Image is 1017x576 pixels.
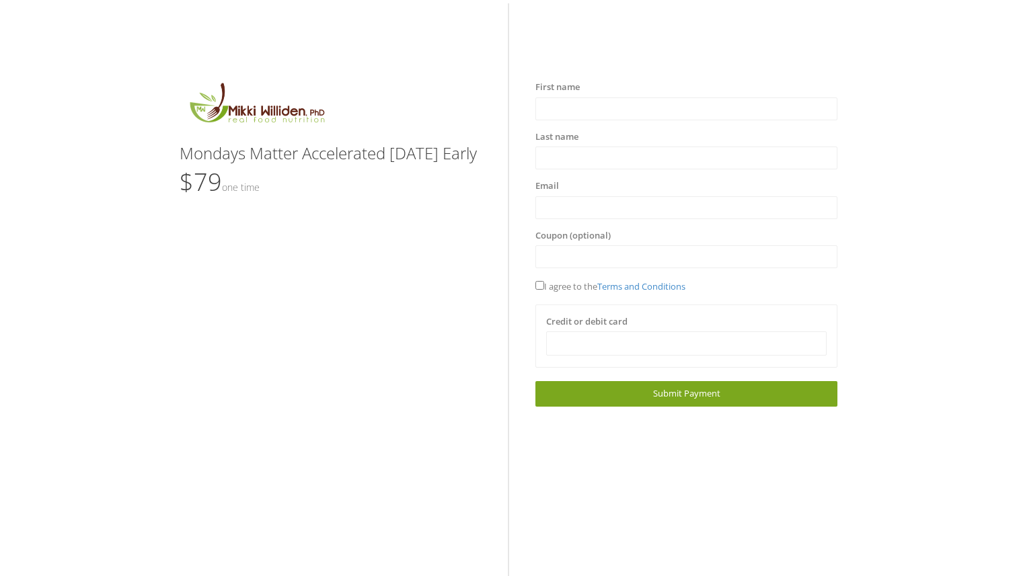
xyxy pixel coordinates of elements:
[180,165,260,198] span: $79
[535,381,837,406] a: Submit Payment
[535,130,578,144] label: Last name
[597,280,685,292] a: Terms and Conditions
[555,338,818,349] iframe: Secure card payment input frame
[222,181,260,194] small: One time
[180,145,482,162] h3: Mondays Matter Accelerated [DATE] Early
[535,179,559,193] label: Email
[653,387,720,399] span: Submit Payment
[535,81,580,94] label: First name
[535,280,685,292] span: I agree to the
[180,81,333,131] img: MikkiLogoMain.png
[535,229,611,243] label: Coupon (optional)
[546,315,628,329] label: Credit or debit card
